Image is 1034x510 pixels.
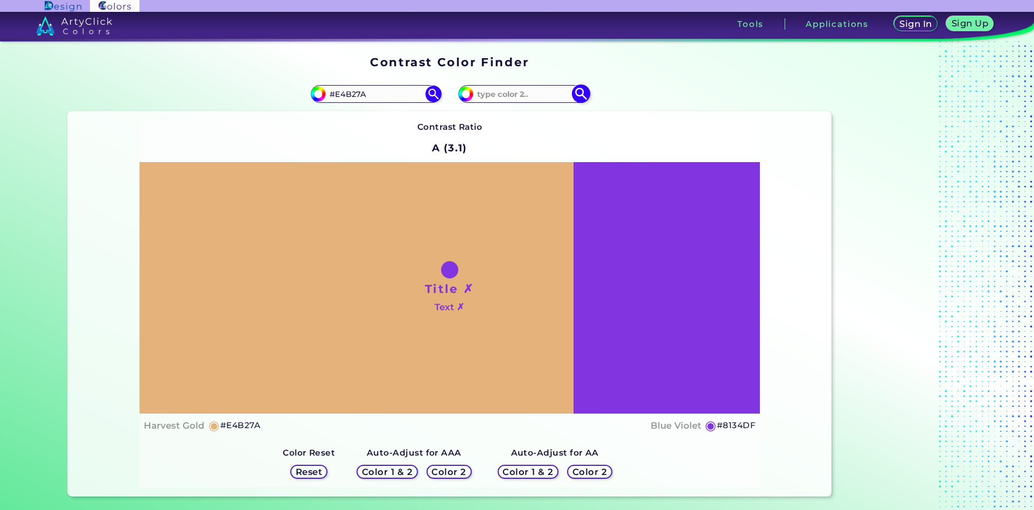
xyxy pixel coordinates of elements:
h3: Applications [806,20,869,28]
h5: #8134DF [717,418,756,432]
input: type color 1.. [326,87,426,101]
h4: Harvest Gold [144,418,205,434]
strong: Color Reset [283,448,335,458]
h4: Blue Violet [651,418,701,434]
strong: Auto-Adjust for AA [511,448,599,458]
h5: Color 2 [432,467,466,476]
h2: A (3.1) [427,136,472,160]
img: ArtyClick Design logo [45,1,81,11]
strong: Auto-Adjust for AAA [367,448,462,458]
h3: Tools [737,20,764,28]
h5: Sign Up [952,19,988,28]
img: logo_artyclick_colors_white.svg [36,16,112,36]
input: type color 2.. [473,87,574,101]
h5: ◉ [208,419,220,432]
h1: Contrast Color Finder [370,54,529,70]
h5: Reset [296,467,322,476]
h5: #E4B27A [220,418,260,432]
h4: Text ✗ [435,299,464,315]
a: Sign In [895,17,937,31]
a: Sign Up [947,17,993,31]
h5: Color 2 [573,467,606,476]
strong: Contrast Ratio [417,122,483,132]
img: icon search [571,85,590,103]
h5: Color 1 & 2 [363,467,412,476]
h5: Sign In [900,20,931,29]
img: icon search [425,86,442,102]
h5: Color 1 & 2 [504,467,553,476]
h5: ◉ [705,419,717,432]
h1: Title ✗ [425,281,474,297]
